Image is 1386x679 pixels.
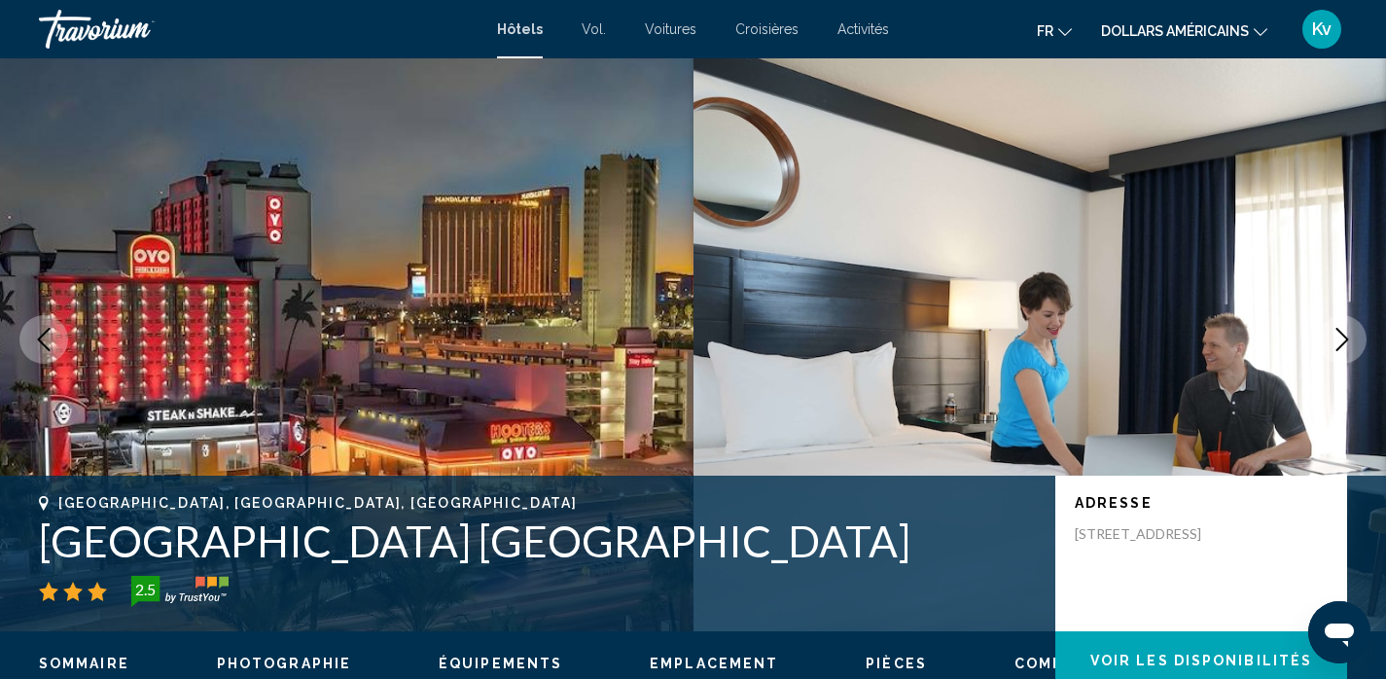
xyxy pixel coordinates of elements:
[837,21,889,37] a: Activités
[217,656,351,671] span: Photographie
[866,655,927,672] button: Pièces
[645,21,696,37] a: Voitures
[439,655,562,672] button: Équipements
[1312,18,1332,39] font: Kv
[1101,23,1249,39] font: dollars américains
[650,656,778,671] span: Emplacement
[39,655,129,672] button: Sommaire
[1318,315,1367,364] button: Next image
[1075,525,1230,543] p: [STREET_ADDRESS]
[1308,601,1370,663] iframe: Bouton de lancement de la fenêtre de messagerie
[497,21,543,37] a: Hôtels
[39,516,1036,566] h1: [GEOGRAPHIC_DATA] [GEOGRAPHIC_DATA]
[1014,656,1151,671] span: Commentaires
[1297,9,1347,50] button: Menu utilisateur
[39,656,129,671] span: Sommaire
[125,578,164,601] div: 2.5
[1101,17,1267,45] button: Changer de devise
[439,656,562,671] span: Équipements
[1014,655,1151,672] button: Commentaires
[1037,23,1053,39] font: fr
[131,576,229,607] img: trustyou-badge-hor.svg
[19,315,68,364] button: Previous image
[39,10,478,49] a: Travorium
[1037,17,1072,45] button: Changer de langue
[1090,654,1312,669] span: Voir les disponibilités
[217,655,351,672] button: Photographie
[866,656,927,671] span: Pièces
[1075,495,1328,511] p: Adresse
[58,495,577,511] span: [GEOGRAPHIC_DATA], [GEOGRAPHIC_DATA], [GEOGRAPHIC_DATA]
[735,21,799,37] a: Croisières
[650,655,778,672] button: Emplacement
[582,21,606,37] a: Vol.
